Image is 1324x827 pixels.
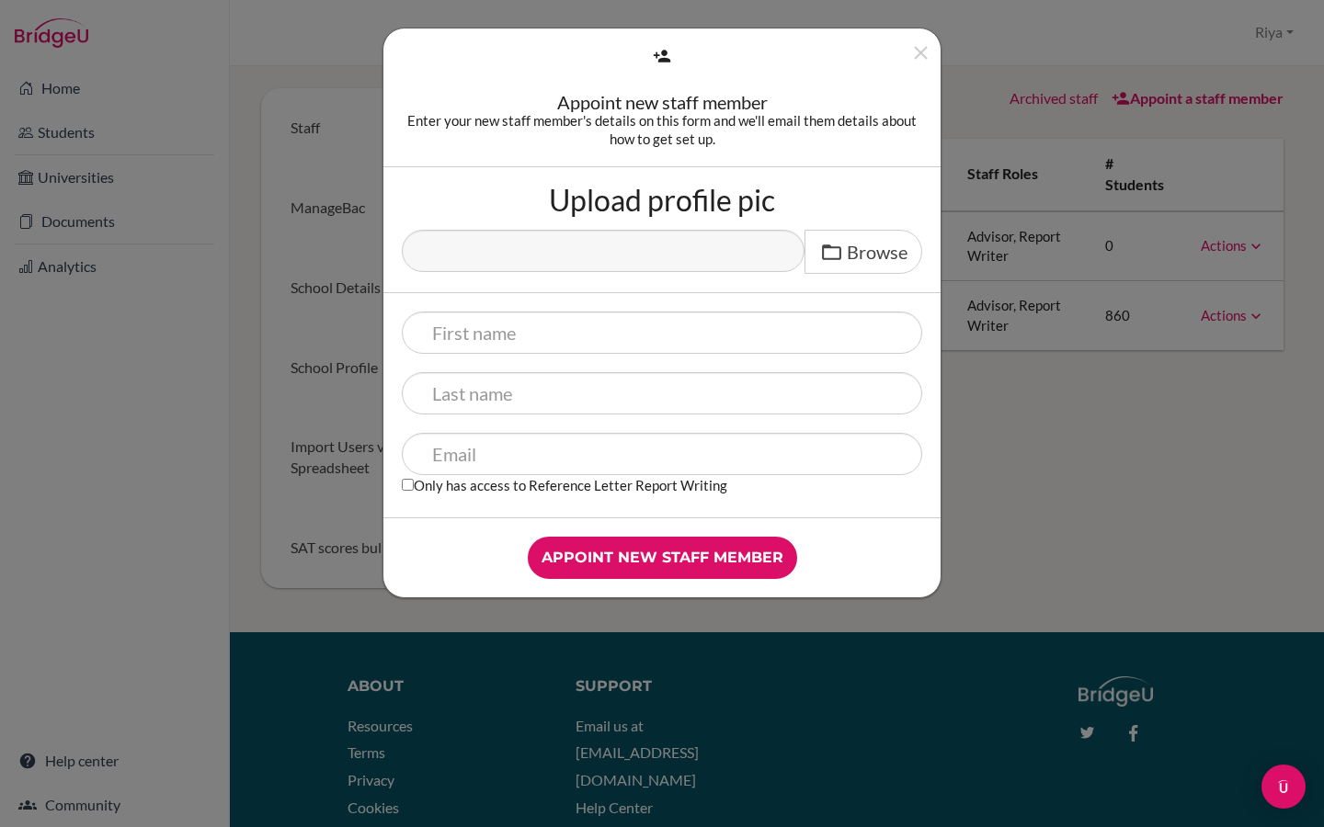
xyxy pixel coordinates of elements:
div: Open Intercom Messenger [1261,765,1306,809]
span: Browse [847,241,907,263]
input: Email [402,433,922,475]
div: Enter your new staff member's details on this form and we'll email them details about how to get ... [402,111,922,148]
label: Only has access to Reference Letter Report Writing [402,475,727,494]
div: Appoint new staff member [402,93,922,111]
input: Last name [402,372,922,414]
input: Only has access to Reference Letter Report Writing [402,479,414,491]
input: First name [402,312,922,354]
label: Upload profile pic [549,186,775,215]
button: Close [909,41,932,72]
input: Appoint new staff member [528,537,797,579]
